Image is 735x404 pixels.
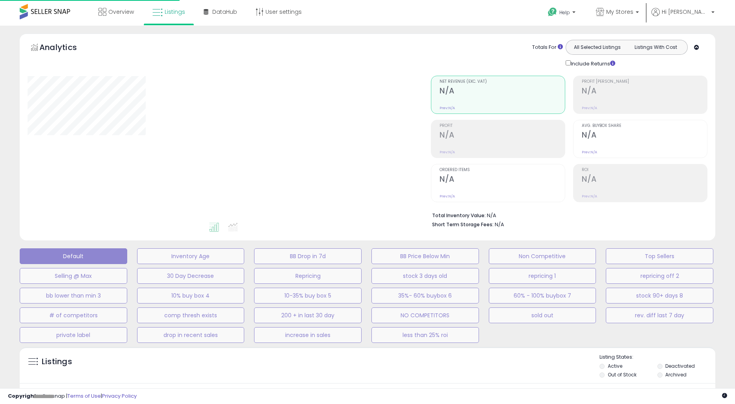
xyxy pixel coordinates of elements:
[371,307,479,323] button: NO COMPETITORS
[606,248,713,264] button: Top Sellers
[254,327,362,343] button: increase in sales
[440,124,565,128] span: Profit
[582,150,597,155] small: Prev: N/A
[20,288,127,303] button: bb lower than min 3
[20,248,127,264] button: Default
[8,393,137,400] div: seller snap | |
[371,327,479,343] button: less than 25% roi
[542,1,583,26] a: Help
[371,288,479,303] button: 35%- 60% buybox 6
[137,248,245,264] button: Inventory Age
[440,80,565,84] span: Net Revenue (Exc. VAT)
[440,194,455,199] small: Prev: N/A
[254,248,362,264] button: BB Drop in 7d
[582,80,707,84] span: Profit [PERSON_NAME]
[371,268,479,284] button: stock 3 days old
[662,8,709,16] span: Hi [PERSON_NAME]
[582,168,707,172] span: ROI
[560,59,625,68] div: Include Returns
[440,130,565,141] h2: N/A
[440,175,565,185] h2: N/A
[582,86,707,97] h2: N/A
[651,8,715,26] a: Hi [PERSON_NAME]
[532,44,563,51] div: Totals For
[254,268,362,284] button: Repricing
[582,194,597,199] small: Prev: N/A
[440,168,565,172] span: Ordered Items
[432,210,702,220] li: N/A
[20,307,127,323] button: # of competitors
[489,268,596,284] button: repricing 1
[20,268,127,284] button: Selling @ Max
[137,268,245,284] button: 30 Day Decrease
[548,7,557,17] i: Get Help
[606,288,713,303] button: stock 90+ days 8
[606,307,713,323] button: rev. diff last 7 day
[582,124,707,128] span: Avg. Buybox Share
[440,106,455,110] small: Prev: N/A
[254,307,362,323] button: 200 + in last 30 day
[489,307,596,323] button: sold out
[254,288,362,303] button: 10-35% buy box 5
[626,42,685,52] button: Listings With Cost
[489,248,596,264] button: Non Competitive
[137,288,245,303] button: 10% buy box 4
[582,175,707,185] h2: N/A
[582,106,597,110] small: Prev: N/A
[489,288,596,303] button: 60% - 100% buybox 7
[432,221,494,228] b: Short Term Storage Fees:
[371,248,479,264] button: BB Price Below Min
[440,86,565,97] h2: N/A
[432,212,486,219] b: Total Inventory Value:
[137,307,245,323] button: comp thresh exists
[108,8,134,16] span: Overview
[559,9,570,16] span: Help
[8,392,37,400] strong: Copyright
[165,8,185,16] span: Listings
[20,327,127,343] button: private label
[39,42,92,55] h5: Analytics
[606,268,713,284] button: repricing off 2
[606,8,633,16] span: My Stores
[495,221,504,228] span: N/A
[440,150,455,155] small: Prev: N/A
[212,8,237,16] span: DataHub
[568,42,627,52] button: All Selected Listings
[582,130,707,141] h2: N/A
[137,327,245,343] button: drop in recent sales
